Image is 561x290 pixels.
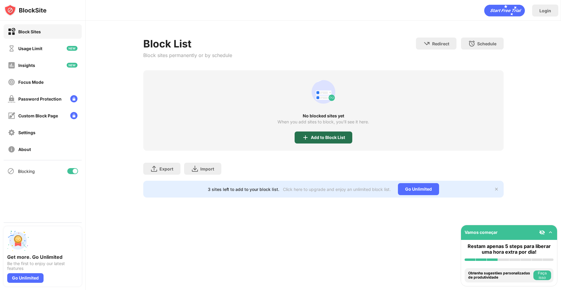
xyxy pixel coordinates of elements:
div: When you add sites to block, you’ll see it here. [277,119,369,124]
div: About [18,147,31,152]
img: x-button.svg [494,187,499,192]
div: Usage Limit [18,46,42,51]
div: No blocked sites yet [143,113,504,118]
div: Block Sites [18,29,41,34]
div: Get more. Go Unlimited [7,254,78,260]
div: Schedule [477,41,496,46]
img: lock-menu.svg [70,95,77,102]
div: Be the first to enjoy our latest features [7,261,78,271]
img: logo-blocksite.svg [4,4,47,16]
img: eye-not-visible.svg [539,229,545,235]
div: Restam apenas 5 steps para liberar uma hora extra por dia! [465,243,553,255]
div: Password Protection [18,96,62,101]
img: new-icon.svg [67,63,77,68]
div: Settings [18,130,35,135]
img: push-unlimited.svg [7,230,29,252]
div: Go Unlimited [7,273,44,283]
img: block-on.svg [8,28,15,35]
img: lock-menu.svg [70,112,77,119]
div: Vamos começar [465,230,498,235]
img: new-icon.svg [67,46,77,51]
div: Block List [143,38,232,50]
div: Import [200,166,214,171]
div: Go Unlimited [398,183,439,195]
div: animation [309,77,338,106]
img: settings-off.svg [8,129,15,136]
div: Add to Block List [311,135,345,140]
div: Block sites permanently or by schedule [143,52,232,58]
div: Blocking [18,169,35,174]
div: 3 sites left to add to your block list. [208,187,279,192]
div: Redirect [432,41,449,46]
img: about-off.svg [8,146,15,153]
div: animation [484,5,525,17]
div: Click here to upgrade and enjoy an unlimited block list. [283,187,391,192]
img: password-protection-off.svg [8,95,15,103]
img: insights-off.svg [8,62,15,69]
img: blocking-icon.svg [7,168,14,175]
div: Custom Block Page [18,113,58,118]
img: omni-setup-toggle.svg [547,229,553,235]
div: Login [539,8,551,13]
div: Insights [18,63,35,68]
div: Export [159,166,173,171]
img: customize-block-page-off.svg [8,112,15,119]
button: Faça isso [533,270,551,280]
div: Focus Mode [18,80,44,85]
img: focus-off.svg [8,78,15,86]
img: time-usage-off.svg [8,45,15,52]
div: Obtenha sugestões personalizadas de produtividade [468,271,532,280]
